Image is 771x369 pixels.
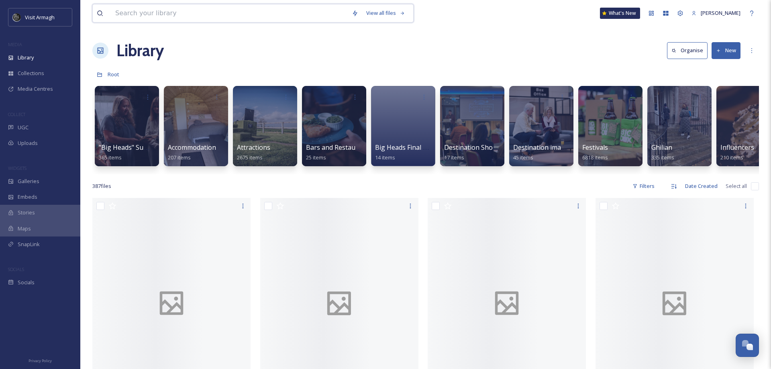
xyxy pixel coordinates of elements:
span: Galleries [18,177,39,185]
span: Embeds [18,193,37,201]
a: View all files [362,5,409,21]
span: 2675 items [237,154,263,161]
span: 335 items [651,154,674,161]
span: Stories [18,209,35,216]
span: Visit Armagh [25,14,55,21]
a: Big Heads Final Videos14 items [375,144,443,161]
span: Uploads [18,139,38,147]
span: "Big Heads" Summer Content 2025 [99,143,203,152]
span: Bars and Restaurants [306,143,371,152]
span: Socials [18,279,35,286]
span: 45 items [513,154,533,161]
span: 17 items [444,154,464,161]
button: New [712,42,740,59]
span: 365 items [99,154,122,161]
span: 207 items [168,154,191,161]
span: SOCIALS [8,266,24,272]
span: Festivals [582,143,608,152]
a: Attractions2675 items [237,144,270,161]
span: Ghilian [651,143,672,152]
a: Destination imagery45 items [513,144,575,161]
a: "Big Heads" Summer Content 2025365 items [99,144,203,161]
span: 25 items [306,154,326,161]
span: Root [108,71,119,78]
a: Privacy Policy [29,355,52,365]
span: MEDIA [8,41,22,47]
a: [PERSON_NAME] [687,5,744,21]
a: Organise [667,42,712,59]
span: SnapLink [18,241,40,248]
button: Open Chat [736,334,759,357]
a: Ghilian335 items [651,144,674,161]
span: Library [18,54,34,61]
span: Big Heads Final Videos [375,143,443,152]
span: Influencers [720,143,754,152]
a: Bars and Restaurants25 items [306,144,371,161]
span: COLLECT [8,111,25,117]
a: Influencers210 items [720,144,754,161]
span: Destination imagery [513,143,575,152]
div: Filters [628,178,659,194]
span: Accommodation [168,143,216,152]
a: Root [108,69,119,79]
a: Library [116,39,164,63]
span: Privacy Policy [29,358,52,363]
span: 14 items [375,154,395,161]
a: Accommodation207 items [168,144,216,161]
input: Search your library [111,4,348,22]
button: Organise [667,42,708,59]
a: What's New [600,8,640,19]
span: Select all [726,182,747,190]
a: Destination Showcase, The Alex, [DATE]17 items [444,144,565,161]
img: THE-FIRST-PLACE-VISIT-ARMAGH.COM-BLACK.jpg [13,13,21,21]
span: Attractions [237,143,270,152]
span: Maps [18,225,31,232]
div: Date Created [681,178,722,194]
span: 210 items [720,154,743,161]
span: Media Centres [18,85,53,93]
span: UGC [18,124,29,131]
span: 387 file s [92,182,111,190]
a: Festivals6818 items [582,144,608,161]
span: Collections [18,69,44,77]
span: [PERSON_NAME] [701,9,740,16]
span: WIDGETS [8,165,27,171]
span: Destination Showcase, The Alex, [DATE] [444,143,565,152]
span: 6818 items [582,154,608,161]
